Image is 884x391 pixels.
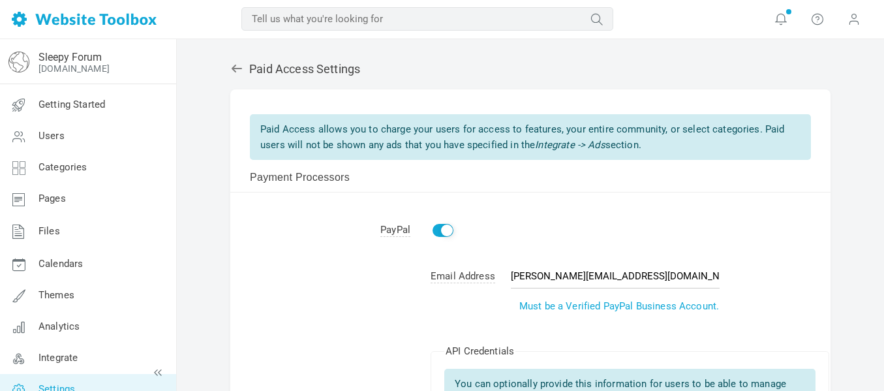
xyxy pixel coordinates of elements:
[38,63,110,74] a: [DOMAIN_NAME]
[38,258,83,270] span: Calendars
[8,52,29,72] img: globe-icon.png
[38,51,102,63] a: Sleepy Forum
[38,352,78,364] span: Integrate
[241,7,613,31] input: Tell us what you're looking for
[431,270,495,283] span: Email Address
[38,321,80,332] span: Analytics
[38,130,65,142] span: Users
[250,114,811,160] div: Paid Access allows you to charge your users for access to features, your entire community, or sel...
[38,225,60,237] span: Files
[535,139,605,151] i: Integrate -> Ads
[38,161,87,173] span: Categories
[444,343,515,359] legend: API Credentials
[230,170,831,193] td: Payment Processors
[230,62,831,76] h2: Paid Access Settings
[519,300,719,312] a: Must be a Verified PayPal Business Account.
[38,289,74,301] span: Themes
[380,224,410,237] span: PayPal
[38,99,105,110] span: Getting Started
[38,193,66,204] span: Pages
